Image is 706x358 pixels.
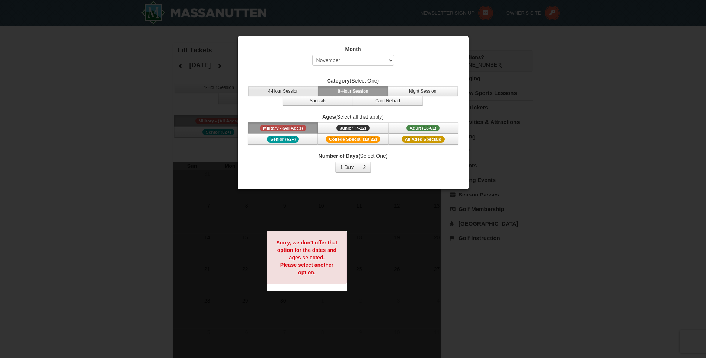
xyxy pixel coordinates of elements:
span: Military - (All Ages) [260,125,306,131]
label: (Select all that apply) [247,113,459,121]
button: Junior (7-12) [318,122,388,134]
button: Night Session [388,86,458,96]
strong: Number of Days [319,153,358,159]
button: 8-Hour Session [318,86,388,96]
span: All Ages Specials [402,136,445,143]
button: Military - (All Ages) [248,122,318,134]
strong: Month [345,46,361,52]
button: Adult (13-61) [388,122,458,134]
span: Senior (62+) [267,136,299,143]
button: 4-Hour Session [248,86,318,96]
button: College Special (18-22) [318,134,388,145]
strong: Ages [322,114,335,120]
button: Senior (62+) [248,134,318,145]
label: (Select One) [247,152,459,160]
button: All Ages Specials [388,134,458,145]
strong: Category [327,78,350,84]
span: Junior (7-12) [336,125,370,131]
button: 1 Day [335,162,359,173]
strong: Sorry, we don't offer that option for the dates and ages selected. Please select another option. [276,240,337,275]
label: (Select One) [247,77,459,84]
button: Card Reload [353,96,423,106]
span: College Special (18-22) [326,136,380,143]
span: Adult (13-61) [406,125,440,131]
button: 2 [358,162,371,173]
button: Specials [283,96,353,106]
